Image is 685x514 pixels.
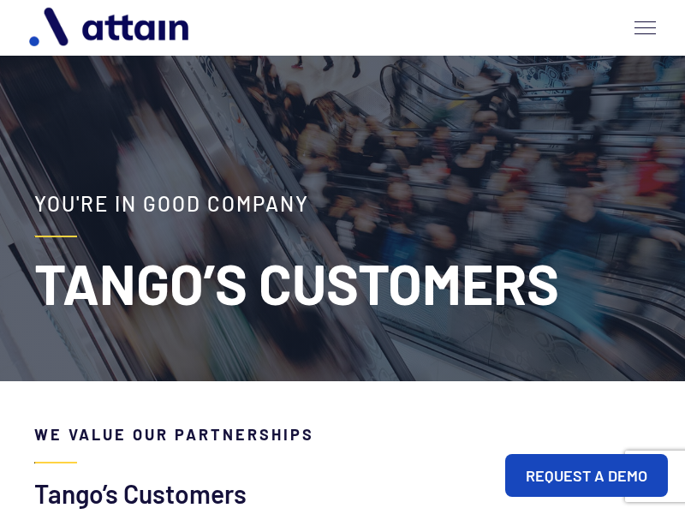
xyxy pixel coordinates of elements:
[21,1,200,55] img: logo
[34,425,314,444] strong: WE VALUE OUR PARTNERSHIPS
[34,250,559,316] strong: TANGO’S CUSTOMERS
[505,454,668,497] a: REQUEST A DEMO
[34,481,651,506] h3: Tango’s Customers
[34,188,651,218] p: YOU'RE IN GOOD COMPANY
